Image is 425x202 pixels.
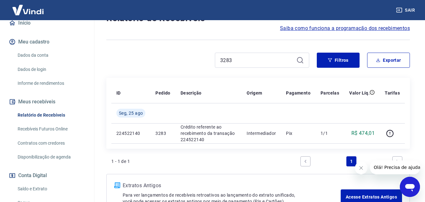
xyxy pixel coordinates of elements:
button: Sair [395,4,417,16]
a: Relatório de Recebíveis [15,109,87,122]
p: Origem [247,90,262,96]
p: Tarifas [385,90,400,96]
a: Recebíveis Futuros Online [15,123,87,136]
p: 1 - 1 de 1 [111,158,130,164]
a: Dados de login [15,63,87,76]
a: Informe de rendimentos [15,77,87,90]
p: Descrição [181,90,202,96]
iframe: Botão para abrir a janela de mensagens [400,177,420,197]
span: Olá! Precisa de ajuda? [4,4,53,9]
p: ID [116,90,121,96]
ul: Pagination [298,154,405,169]
p: R$ 474,01 [351,130,375,137]
p: Pix [286,130,310,136]
p: Intermediador [247,130,276,136]
a: Previous page [300,156,310,166]
button: Conta Digital [8,169,87,182]
p: Parcelas [321,90,339,96]
a: Dados da conta [15,49,87,62]
a: Início [8,16,87,30]
a: Saiba como funciona a programação dos recebimentos [280,25,410,32]
p: 224522140 [116,130,145,136]
p: Valor Líq. [349,90,370,96]
p: Pagamento [286,90,310,96]
span: Seg, 25 ago [119,110,143,116]
a: Next page [392,156,402,166]
p: 3283 [155,130,170,136]
a: Saldo e Extrato [15,182,87,195]
p: Pedido [155,90,170,96]
button: Meu cadastro [8,35,87,49]
p: 1/1 [321,130,339,136]
a: Contratos com credores [15,137,87,150]
iframe: Mensagem da empresa [370,160,420,174]
a: Page 1 is your current page [346,156,356,166]
button: Filtros [317,53,360,68]
input: Busque pelo número do pedido [220,55,294,65]
button: Meus recebíveis [8,95,87,109]
p: Crédito referente ao recebimento da transação 224522140 [181,124,237,143]
button: Exportar [367,53,410,68]
p: Extratos Antigos [123,182,341,189]
img: ícone [114,182,120,188]
a: Disponibilização de agenda [15,151,87,164]
img: Vindi [8,0,48,20]
iframe: Fechar mensagem [355,162,367,174]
